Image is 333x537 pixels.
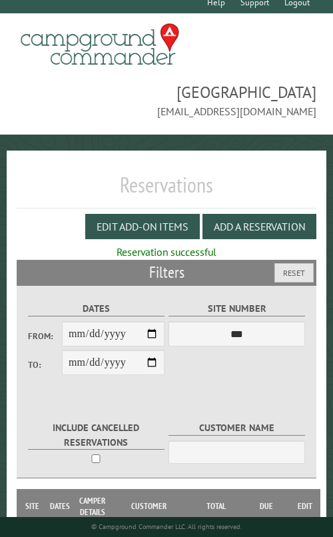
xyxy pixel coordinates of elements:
button: Edit Add-on Items [85,214,200,239]
th: Total [189,489,243,524]
small: © Campground Commander LLC. All rights reserved. [91,522,242,531]
th: Due [244,489,290,524]
span: [GEOGRAPHIC_DATA] [EMAIL_ADDRESS][DOMAIN_NAME] [17,81,316,119]
h1: Reservations [17,172,316,209]
th: Customer [108,489,189,524]
th: Edit [290,489,320,524]
label: Dates [28,301,165,316]
label: Customer Name [168,420,305,436]
label: Site Number [168,301,305,316]
label: From: [28,330,62,342]
button: Add a Reservation [202,214,316,239]
button: Reset [274,263,314,282]
th: Dates [43,489,77,524]
img: Campground Commander [17,19,183,71]
label: Include Cancelled Reservations [28,420,165,450]
h2: Filters [17,260,316,285]
th: Site [22,489,43,524]
label: To: [28,358,62,371]
th: Camper Details [77,489,108,524]
div: Reservation successful [17,245,316,259]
